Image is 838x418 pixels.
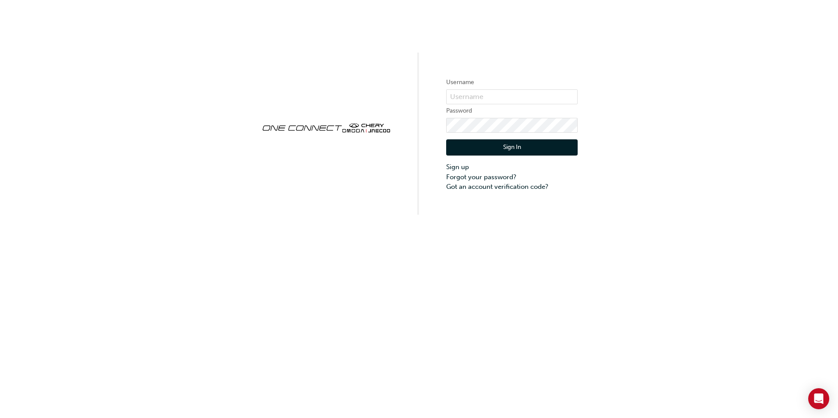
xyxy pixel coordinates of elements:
[260,116,392,138] img: oneconnect
[446,106,578,116] label: Password
[446,139,578,156] button: Sign In
[446,77,578,88] label: Username
[446,172,578,182] a: Forgot your password?
[446,162,578,172] a: Sign up
[446,89,578,104] input: Username
[808,388,829,409] div: Open Intercom Messenger
[446,182,578,192] a: Got an account verification code?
